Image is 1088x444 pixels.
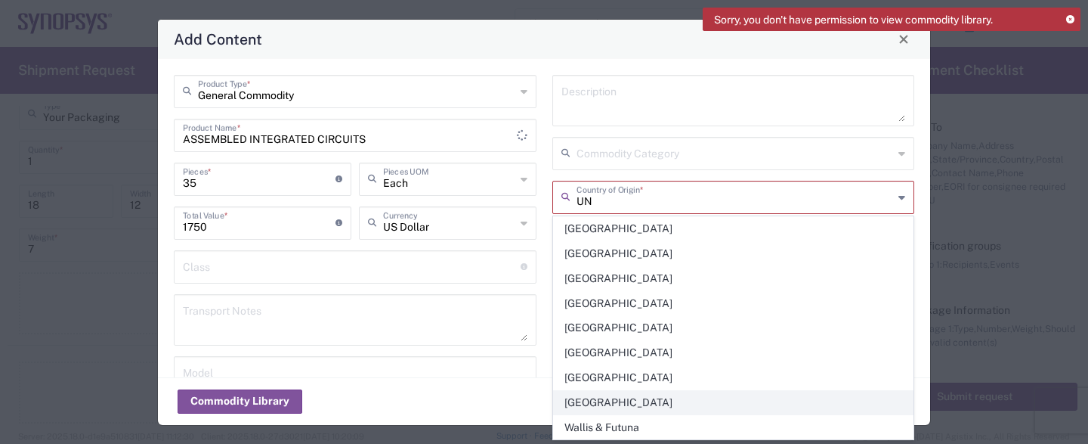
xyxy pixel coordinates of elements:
span: [GEOGRAPHIC_DATA] [554,391,913,415]
span: [GEOGRAPHIC_DATA] [554,217,913,241]
button: Commodity Library [178,390,302,414]
span: Wallis & Futuna [554,416,913,439]
h4: Add Content [174,28,262,50]
span: [GEOGRAPHIC_DATA] [554,341,913,365]
div: This field is required [552,214,915,228]
span: [GEOGRAPHIC_DATA] [554,366,913,390]
span: [GEOGRAPHIC_DATA] [554,292,913,315]
span: [GEOGRAPHIC_DATA] [554,267,913,290]
span: [GEOGRAPHIC_DATA] [554,242,913,265]
span: [GEOGRAPHIC_DATA] [554,316,913,340]
span: Sorry, you don't have permission to view commodity library. [714,13,993,26]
